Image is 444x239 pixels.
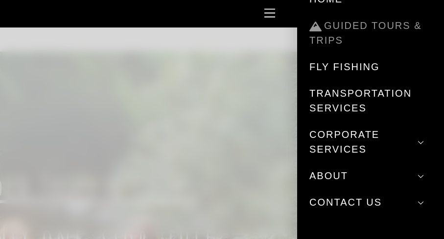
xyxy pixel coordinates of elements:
[309,80,432,121] a: Transportation Services
[309,162,432,189] a: About
[309,189,432,215] a: Contact Us
[309,12,432,53] a: Guided Tours & Trips
[309,121,432,162] a: Corporate Services
[309,53,432,80] a: Fly Fishing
